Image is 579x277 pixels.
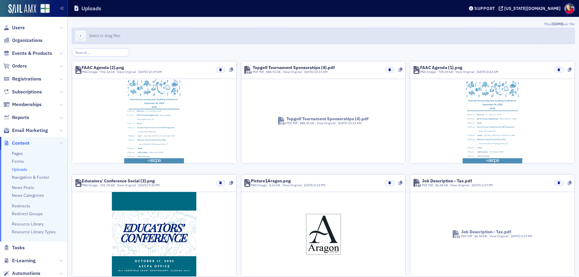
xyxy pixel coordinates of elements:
[99,70,115,74] div: 732.14 kB
[461,234,472,239] div: PDF Pdf
[253,65,335,70] div: Topgolf Tournament Sponsorships (4).pdf
[12,257,36,264] span: E-Learning
[3,37,43,44] a: Organizations
[12,193,44,198] a: News Categories
[482,183,493,187] span: 3:17 PM
[12,270,40,277] span: Automations
[12,89,42,95] span: Subscriptions
[117,70,136,74] a: View Original
[3,244,25,251] a: Tasks
[3,127,48,134] a: Email Marketing
[82,65,124,70] div: FAAC Agenda (2).png
[12,211,43,216] a: Redirect Groups
[511,234,521,238] span: [DATE]
[420,65,462,70] div: FAAC Agenda (1).png
[264,70,280,74] div: 888.51 kB
[12,175,49,180] a: Navigation & Footer
[461,230,511,234] div: Job Description - Tax.pdf
[3,257,36,264] a: E-Learning
[455,70,474,74] a: View Original
[283,70,302,74] a: View Original
[3,114,29,121] a: Reports
[314,183,325,187] span: 5:15 PM
[286,121,297,126] div: PDF Pdf
[138,70,148,74] span: [DATE]
[12,244,25,251] span: Tasks
[3,50,52,57] a: Events & Products
[422,183,433,188] div: PDF Pdf
[72,28,575,44] button: Select or drag files
[12,151,23,156] a: Pages
[304,70,314,74] span: [DATE]
[12,159,24,164] a: Forms
[72,21,575,28] div: Max per file
[3,140,30,146] a: Content
[82,70,98,74] div: PNG Image
[40,4,50,13] img: SailAMX
[434,183,448,188] div: 86.54 kB
[564,3,575,14] span: Profile
[437,70,453,74] div: 725.03 kB
[81,5,101,12] h1: Uploads
[3,101,42,108] a: Memberships
[12,50,52,57] span: Events & Products
[450,183,469,187] a: View Original
[8,4,36,14] img: SailAMX
[251,183,267,188] div: PNG Image
[551,21,563,26] span: 250MB
[504,6,561,11] div: [US_STATE][DOMAIN_NAME]
[420,70,436,74] div: PNG Image
[82,179,155,183] div: Educators' Conference Social (3).png
[12,114,29,121] span: Reports
[473,234,487,239] div: 86.54 kB
[12,76,41,82] span: Registrations
[72,48,129,57] input: Search…
[298,121,314,126] div: 888.51 kB
[3,63,27,69] a: Orders
[99,183,115,188] div: 321.05 kB
[12,167,27,172] a: Uploads
[3,89,42,95] a: Subscriptions
[148,183,160,187] span: 9:30 PM
[251,179,291,183] div: Picture1Aragon.png
[3,270,40,277] a: Automations
[12,203,30,209] a: Redirects
[286,117,369,121] div: Topgolf Tournament Sponsorships (4).pdf
[12,229,56,235] a: Resource Library Types
[499,6,563,11] button: [US_STATE][DOMAIN_NAME]
[283,183,302,187] a: View Original
[474,6,495,11] div: Support
[138,183,148,187] span: [DATE]
[3,24,25,31] a: Users
[477,70,487,74] span: [DATE]
[89,33,120,38] span: Select or drag files
[36,4,50,14] a: View Homepage
[338,121,348,125] span: [DATE]
[317,121,336,125] a: View Original
[268,183,280,188] div: 8.63 kB
[253,70,264,74] div: PDF Pdf
[487,70,498,74] span: 8:24 AM
[12,101,42,108] span: Memberships
[3,76,41,82] a: Registrations
[422,179,472,183] div: Job Description - Tax.pdf
[12,63,27,69] span: Orders
[314,70,328,74] span: 10:11 AM
[12,127,48,134] span: Email Marketing
[472,183,482,187] span: [DATE]
[489,234,508,238] a: View Original
[148,70,162,74] span: 10:29 AM
[12,37,43,44] span: Organizations
[521,234,532,238] span: 3:17 PM
[12,221,44,227] a: Resource Library
[304,183,314,187] span: [DATE]
[12,140,30,146] span: Content
[82,183,98,188] div: PNG Image
[12,24,25,31] span: Users
[117,183,136,187] a: View Original
[12,185,34,190] a: News Posts
[348,121,362,125] span: 10:11 AM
